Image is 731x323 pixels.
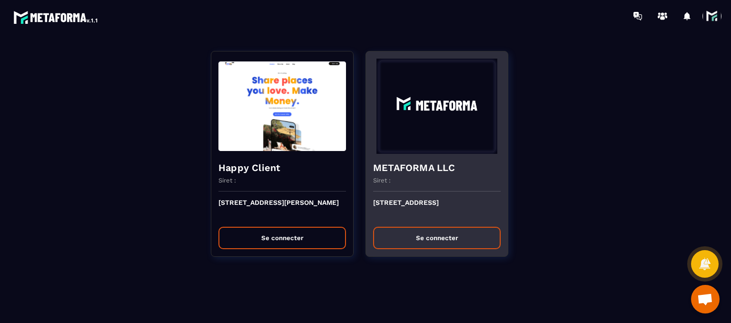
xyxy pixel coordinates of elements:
img: funnel-background [373,59,501,154]
img: funnel-background [218,59,346,154]
h4: METAFORMA LLC [373,161,501,174]
p: [STREET_ADDRESS][PERSON_NAME] [218,199,346,220]
h4: Happy Client [218,161,346,174]
p: [STREET_ADDRESS] [373,199,501,220]
img: logo [13,9,99,26]
div: Ouvrir le chat [691,285,720,313]
p: Siret : [373,177,391,184]
button: Se connecter [373,227,501,249]
p: Siret : [218,177,236,184]
button: Se connecter [218,227,346,249]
